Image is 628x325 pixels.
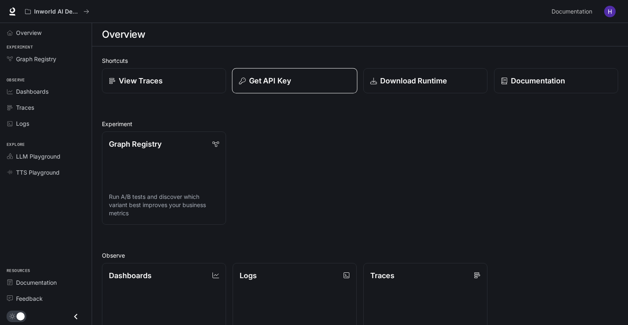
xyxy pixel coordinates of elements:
p: Traces [370,270,395,281]
p: Inworld AI Demos [34,8,80,15]
h2: Experiment [102,120,618,128]
p: Run A/B tests and discover which variant best improves your business metrics [109,193,219,217]
span: Logs [16,119,29,128]
p: Graph Registry [109,138,162,150]
a: LLM Playground [3,149,88,164]
span: TTS Playground [16,168,60,177]
span: Dashboards [16,87,48,96]
button: Get API Key [232,68,357,94]
img: User avatar [604,6,616,17]
button: All workspaces [21,3,93,20]
a: Graph RegistryRun A/B tests and discover which variant best improves your business metrics [102,131,226,225]
button: Close drawer [67,308,85,325]
span: LLM Playground [16,152,60,161]
button: User avatar [602,3,618,20]
p: Documentation [511,75,565,86]
p: Dashboards [109,270,152,281]
p: Get API Key [249,75,291,86]
a: Logs [3,116,88,131]
span: Traces [16,103,34,112]
span: Overview [16,28,42,37]
h1: Overview [102,26,145,43]
span: Documentation [552,7,592,17]
a: Graph Registry [3,52,88,66]
p: Logs [240,270,257,281]
a: Overview [3,25,88,40]
p: View Traces [119,75,163,86]
span: Feedback [16,294,43,303]
h2: Observe [102,251,618,260]
a: Documentation [548,3,598,20]
a: View Traces [102,68,226,93]
a: TTS Playground [3,165,88,180]
a: Dashboards [3,84,88,99]
span: Dark mode toggle [16,311,25,320]
span: Graph Registry [16,55,56,63]
p: Download Runtime [380,75,447,86]
span: Documentation [16,278,57,287]
h2: Shortcuts [102,56,618,65]
a: Download Runtime [363,68,487,93]
a: Documentation [3,275,88,290]
a: Traces [3,100,88,115]
a: Documentation [494,68,618,93]
a: Feedback [3,291,88,306]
